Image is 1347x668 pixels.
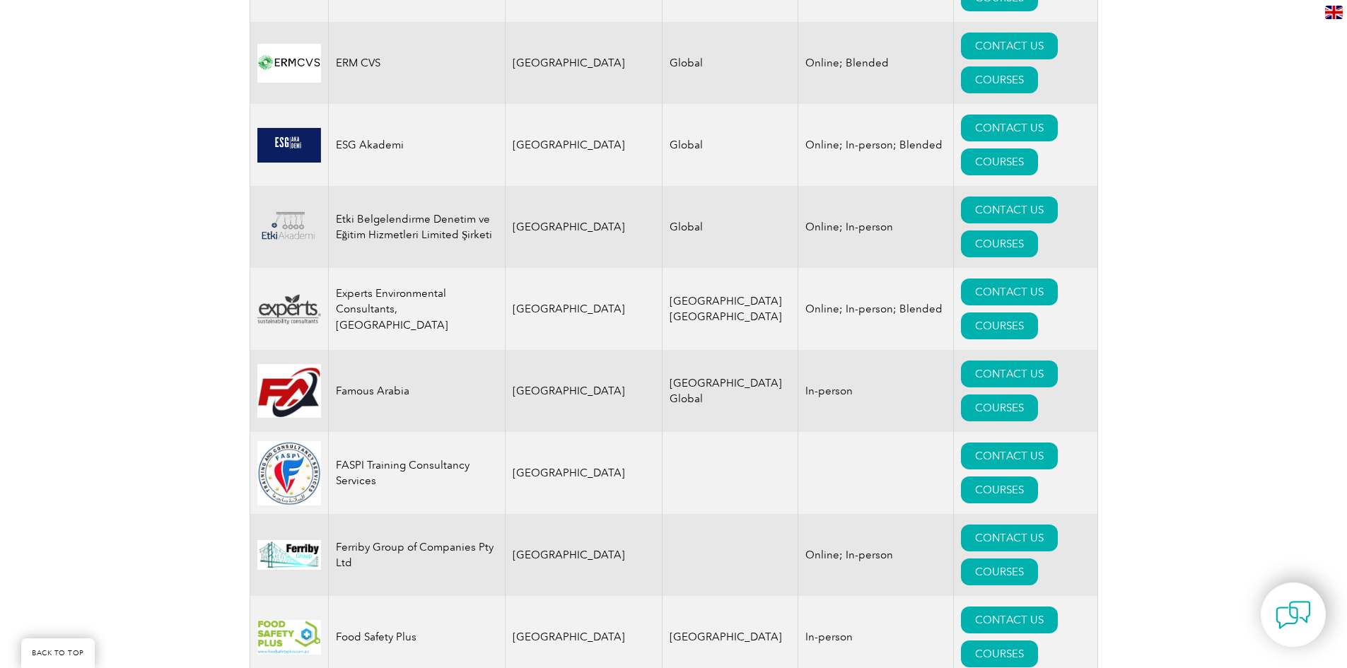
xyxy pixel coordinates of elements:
[663,186,798,268] td: Global
[961,394,1038,421] a: COURSES
[257,540,321,570] img: 52661cd0-8de2-ef11-be1f-002248955c5a-logo.jpg
[961,312,1038,339] a: COURSES
[798,268,954,350] td: Online; In-person; Blended
[505,104,663,186] td: [GEOGRAPHIC_DATA]
[257,195,321,259] img: 9e2fa28f-829b-ea11-a812-000d3a79722d-logo.png
[961,279,1058,305] a: CONTACT US
[257,44,321,83] img: 607f6408-376f-eb11-a812-002248153038-logo.png
[798,22,954,104] td: Online; Blended
[961,115,1058,141] a: CONTACT US
[961,197,1058,223] a: CONTACT US
[257,128,321,163] img: b30af040-fd5b-f011-bec2-000d3acaf2fb-logo.png
[663,350,798,432] td: [GEOGRAPHIC_DATA] Global
[798,104,954,186] td: Online; In-person; Blended
[663,104,798,186] td: Global
[257,294,321,324] img: 76c62400-dc49-ea11-a812-000d3a7940d5-logo.png
[328,350,505,432] td: Famous Arabia
[328,514,505,596] td: Ferriby Group of Companies Pty Ltd
[505,22,663,104] td: [GEOGRAPHIC_DATA]
[328,104,505,186] td: ESG Akademi
[961,476,1038,503] a: COURSES
[257,441,321,505] img: 78e9ed17-f6e8-ed11-8847-00224814fd52-logo.png
[328,432,505,514] td: FASPI Training Consultancy Services
[505,432,663,514] td: [GEOGRAPHIC_DATA]
[961,361,1058,387] a: CONTACT US
[328,22,505,104] td: ERM CVS
[257,620,321,655] img: e52924ac-d9bc-ea11-a814-000d3a79823d-logo.png
[798,514,954,596] td: Online; In-person
[961,558,1038,585] a: COURSES
[961,66,1038,93] a: COURSES
[505,514,663,596] td: [GEOGRAPHIC_DATA]
[505,186,663,268] td: [GEOGRAPHIC_DATA]
[257,364,321,418] img: 4c223d1d-751d-ea11-a811-000d3a79722d-logo.jpg
[21,638,95,668] a: BACK TO TOP
[961,230,1038,257] a: COURSES
[505,350,663,432] td: [GEOGRAPHIC_DATA]
[798,350,954,432] td: In-person
[1325,6,1343,19] img: en
[961,443,1058,469] a: CONTACT US
[961,148,1038,175] a: COURSES
[961,640,1038,667] a: COURSES
[961,525,1058,551] a: CONTACT US
[505,268,663,350] td: [GEOGRAPHIC_DATA]
[663,268,798,350] td: [GEOGRAPHIC_DATA] [GEOGRAPHIC_DATA]
[663,22,798,104] td: Global
[328,186,505,268] td: Etki Belgelendirme Denetim ve Eğitim Hizmetleri Limited Şirketi
[328,268,505,350] td: Experts Environmental Consultants, [GEOGRAPHIC_DATA]
[961,33,1058,59] a: CONTACT US
[961,607,1058,633] a: CONTACT US
[798,186,954,268] td: Online; In-person
[1276,597,1311,633] img: contact-chat.png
